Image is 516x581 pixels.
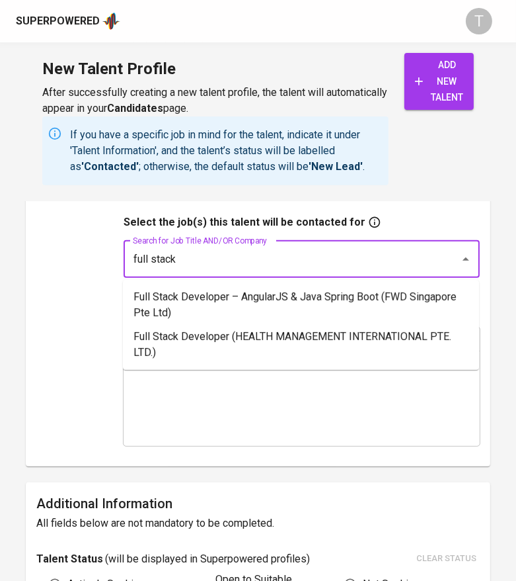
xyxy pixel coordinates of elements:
button: add new talent [404,53,474,110]
div: Almost there! Once you've completed all the fields marked with * under 'Talent Information', you'... [404,53,474,110]
button: Close [457,250,475,269]
p: ( will be displayed in Superpowered profiles ) [105,551,310,567]
b: 'New Lead' [309,160,363,173]
p: If you have a specific job in mind for the talent, indicate it under 'Talent Information', and th... [70,127,383,175]
span: add new talent [415,57,463,106]
p: After successfully creating a new talent profile, the talent will automatically appear in your page. [42,85,388,116]
b: 'Contacted' [81,160,139,173]
h1: New Talent Profile [42,53,388,85]
p: Select the job(s) this talent will be contacted for [124,214,365,230]
div: Notes [131,357,160,452]
h6: Additional Information [36,493,480,514]
b: Candidates [107,102,163,114]
img: app logo [102,11,120,31]
svg: If you have a specific job in mind for the talent, indicate it here. This will change the talent'... [368,216,381,229]
div: T [466,8,492,34]
li: Full Stack Developer (HEALTH MANAGEMENT INTERNATIONAL PTE. LTD.) [123,325,479,365]
a: Superpoweredapp logo [16,11,120,31]
h6: All fields below are not mandatory to be completed. [36,514,480,533]
li: Full Stack Developer – AngularJS & Java Spring Boot (FWD Singapore Pte Ltd) [123,285,479,325]
div: Superpowered [16,14,100,29]
p: Talent Status [36,551,103,567]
